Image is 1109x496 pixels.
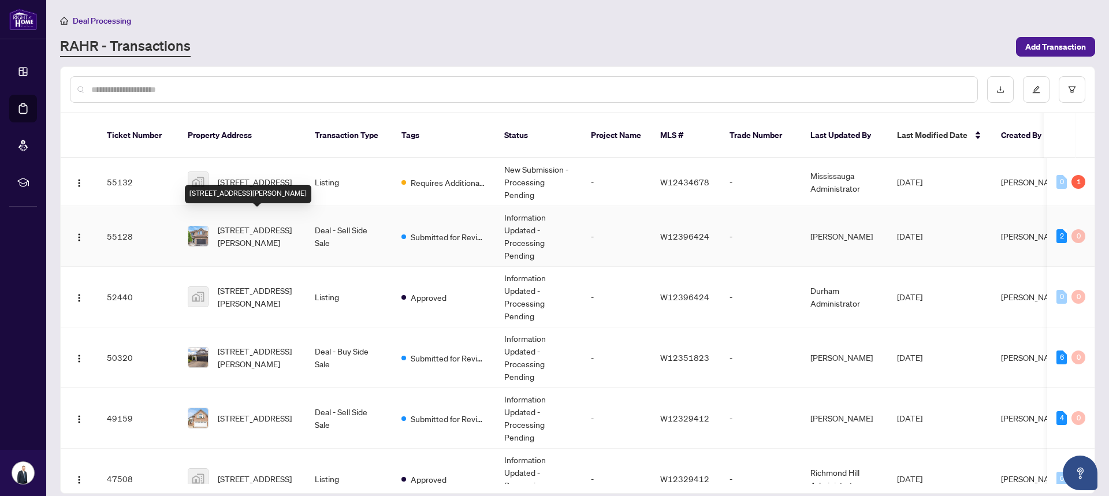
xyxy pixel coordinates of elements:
span: [DATE] [897,231,922,241]
td: [PERSON_NAME] [801,327,888,388]
span: Add Transaction [1025,38,1086,56]
td: 55128 [98,206,178,267]
span: W12396424 [660,292,709,302]
button: Logo [70,469,88,488]
div: [STREET_ADDRESS][PERSON_NAME] [185,185,311,203]
span: Deal Processing [73,16,131,26]
span: Last Modified Date [897,129,967,141]
th: Tags [392,113,495,158]
span: [DATE] [897,177,922,187]
span: W12351823 [660,352,709,363]
th: Last Modified Date [888,113,992,158]
span: Submitted for Review [411,230,486,243]
button: Logo [70,173,88,191]
th: Trade Number [720,113,801,158]
td: - [582,267,651,327]
span: W12396424 [660,231,709,241]
td: - [720,327,801,388]
td: Durham Administrator [801,267,888,327]
td: - [582,206,651,267]
span: [PERSON_NAME] [1001,352,1063,363]
span: [DATE] [897,413,922,423]
div: 6 [1056,350,1067,364]
td: [PERSON_NAME] [801,206,888,267]
td: [PERSON_NAME] [801,388,888,449]
span: Approved [411,473,446,486]
a: RAHR - Transactions [60,36,191,57]
img: Logo [75,178,84,188]
th: Property Address [178,113,306,158]
img: Logo [75,354,84,363]
td: New Submission - Processing Pending [495,158,582,206]
div: 0 [1071,290,1085,304]
img: thumbnail-img [188,172,208,192]
span: edit [1032,85,1040,94]
button: Open asap [1063,456,1097,490]
span: [PERSON_NAME] [1001,231,1063,241]
img: Logo [75,475,84,484]
button: Add Transaction [1016,37,1095,57]
img: Profile Icon [12,462,34,484]
span: [STREET_ADDRESS] [218,412,292,424]
th: Status [495,113,582,158]
span: [PERSON_NAME] [1001,292,1063,302]
span: filter [1068,85,1076,94]
button: Logo [70,227,88,245]
img: thumbnail-img [188,226,208,246]
span: Approved [411,291,446,304]
button: Logo [70,288,88,306]
span: [DATE] [897,292,922,302]
button: filter [1059,76,1085,103]
img: logo [9,9,37,30]
td: Information Updated - Processing Pending [495,267,582,327]
td: 55132 [98,158,178,206]
span: [DATE] [897,473,922,484]
span: [PERSON_NAME] [1001,473,1063,484]
img: thumbnail-img [188,348,208,367]
td: Mississauga Administrator [801,158,888,206]
span: [STREET_ADDRESS][PERSON_NAME] [218,345,296,370]
td: - [720,206,801,267]
td: Deal - Buy Side Sale [306,327,392,388]
th: Transaction Type [306,113,392,158]
div: 4 [1056,411,1067,425]
span: W12434678 [660,177,709,187]
td: 50320 [98,327,178,388]
div: 0 [1071,350,1085,364]
div: 2 [1056,229,1067,243]
td: - [582,158,651,206]
img: thumbnail-img [188,287,208,307]
span: [DATE] [897,352,922,363]
div: 0 [1071,229,1085,243]
img: Logo [75,415,84,424]
div: 0 [1071,411,1085,425]
span: [PERSON_NAME] [1001,413,1063,423]
th: MLS # [651,113,720,158]
button: Logo [70,348,88,367]
td: Listing [306,158,392,206]
img: thumbnail-img [188,408,208,428]
button: edit [1023,76,1050,103]
th: Last Updated By [801,113,888,158]
span: Requires Additional Docs [411,176,486,189]
span: W12329412 [660,473,709,484]
span: Submitted for Review [411,352,486,364]
button: download [987,76,1014,103]
td: Listing [306,267,392,327]
span: [STREET_ADDRESS] [218,176,292,188]
td: Deal - Sell Side Sale [306,388,392,449]
span: [STREET_ADDRESS][PERSON_NAME] [218,223,296,249]
th: Created By [992,113,1061,158]
span: download [996,85,1004,94]
span: home [60,17,68,25]
div: 0 [1056,290,1067,304]
td: Deal - Sell Side Sale [306,206,392,267]
td: 49159 [98,388,178,449]
div: 1 [1071,175,1085,189]
td: Information Updated - Processing Pending [495,206,582,267]
button: Logo [70,409,88,427]
td: - [582,327,651,388]
td: 52440 [98,267,178,327]
span: [STREET_ADDRESS] [218,472,292,485]
img: Logo [75,233,84,242]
